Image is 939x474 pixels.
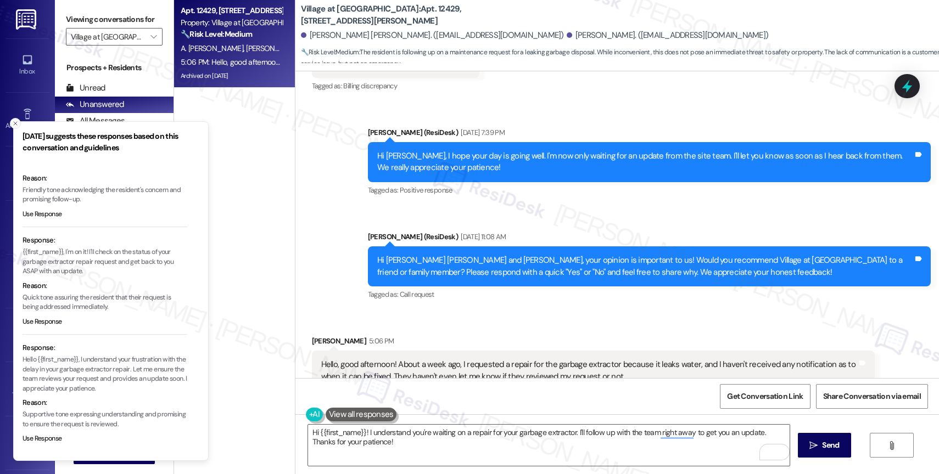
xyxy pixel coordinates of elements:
h3: [DATE] suggests these responses based on this conversation and guidelines [23,131,187,154]
div: [DATE] 11:08 AM [458,231,506,242]
span: Call request [400,290,434,299]
div: 5:06 PM [366,335,394,347]
p: Friendly tone acknowledging the resident's concern and promising follow-up. [23,185,187,205]
a: Templates • [5,374,49,404]
div: Archived on [DATE] [180,69,283,83]
div: Reason: [23,397,187,408]
span: : The resident is following up on a maintenance request for a leaking garbage disposal. While inc... [301,47,939,70]
b: Village at [GEOGRAPHIC_DATA]: Apt. 12429, [STREET_ADDRESS][PERSON_NAME] [301,3,521,27]
div: Tagged as: [368,286,931,302]
input: All communities [71,28,145,46]
a: Site Visit • [5,159,49,188]
div: Tagged as: [368,182,931,198]
div: Unread [66,82,105,94]
div: Response: [23,235,187,246]
a: Insights • [5,212,49,242]
button: Send [798,433,851,458]
strong: 🔧 Risk Level: Medium [301,48,359,57]
label: Viewing conversations for [66,11,163,28]
div: Hello, good afternoon! About a week ago, I requested a repair for the garbage extractor because i... [321,359,857,382]
div: Hi [PERSON_NAME], I hope your day is going well. I'm now only waiting for an update from the site... [377,150,913,174]
div: [PERSON_NAME]. ([EMAIL_ADDRESS][DOMAIN_NAME]) [567,30,769,41]
div: Hi [PERSON_NAME] [PERSON_NAME] and [PERSON_NAME], your opinion is important to us! Would you reco... [377,255,913,278]
textarea: To enrich screen reader interactions, please activate Accessibility in Grammarly extension settings [308,425,790,466]
p: {{first_name}}, I'm on it! I'll check on the status of your garbage extractor repair request and ... [23,247,187,276]
button: Share Conversation via email [816,384,928,409]
span: Send [822,439,839,451]
span: Get Conversation Link [727,391,803,402]
i:  [809,441,818,450]
button: Close toast [10,118,21,129]
i:  [150,32,156,41]
span: Billing discrepancy [343,81,397,91]
a: Account [5,428,49,458]
p: Supportive tone expressing understanding and promising to ensure the request is reviewed. [23,410,187,429]
div: Apt. 12429, [STREET_ADDRESS][PERSON_NAME] [181,5,282,16]
div: Reason: [23,173,187,184]
div: Response: [23,342,187,353]
div: [PERSON_NAME] [312,335,875,351]
button: Use Response [23,317,62,327]
a: Leads [5,320,49,350]
div: Unanswered [66,99,124,110]
div: [PERSON_NAME] (ResiDesk) [368,231,931,246]
p: Hello {{first_name}}, I understand your frustration with the delay in your garbage extractor repa... [23,355,187,393]
span: A. [PERSON_NAME] [181,43,246,53]
div: Reason: [23,280,187,291]
div: [DATE] 7:39 PM [458,127,505,138]
strong: 🔧 Risk Level: Medium [181,29,252,39]
div: Tagged as: [312,78,480,94]
span: Positive response [400,185,452,195]
span: [PERSON_NAME] [PERSON_NAME] [246,43,357,53]
button: Get Conversation Link [720,384,810,409]
div: [PERSON_NAME] (ResiDesk) [368,127,931,142]
span: Share Conversation via email [823,391,921,402]
button: Use Response [23,210,62,219]
div: [PERSON_NAME] [PERSON_NAME]. ([EMAIL_ADDRESS][DOMAIN_NAME]) [301,30,564,41]
p: Quick tone assuring the resident that their request is being addressed immediately. [23,293,187,312]
i:  [887,441,896,450]
a: Inbox [5,50,49,80]
a: Buildings [5,266,49,296]
div: Prospects + Residents [55,62,174,74]
button: Use Response [23,434,62,444]
img: ResiDesk Logo [16,9,38,30]
div: Property: Village at [GEOGRAPHIC_DATA] [181,17,282,29]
